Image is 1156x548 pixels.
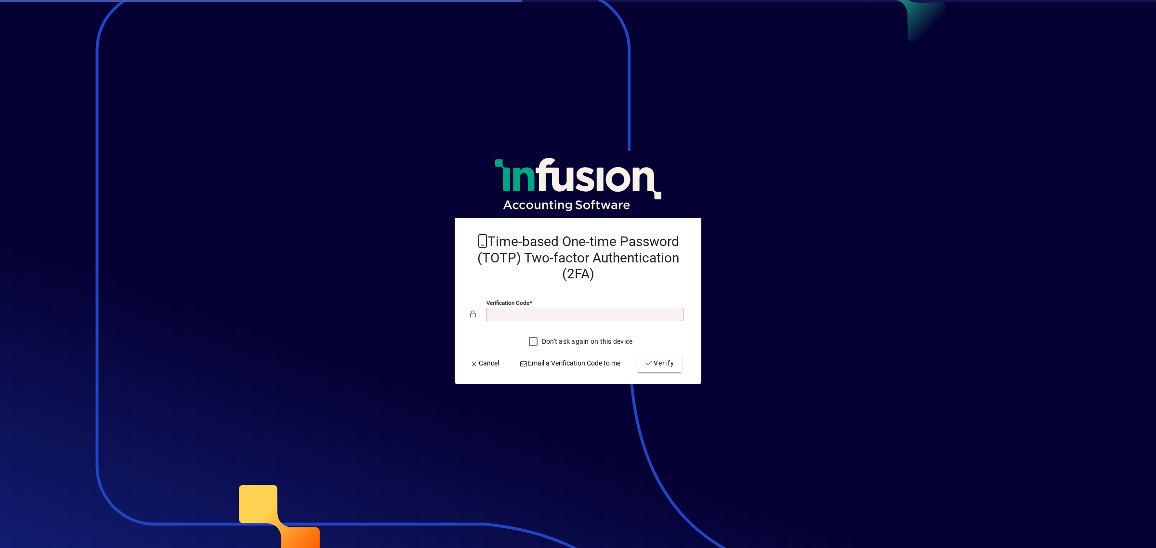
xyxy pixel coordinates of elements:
[645,358,674,368] span: Verify
[520,358,621,368] span: Email a Verification Code to me
[516,355,625,372] button: Email a Verification Code to me
[637,355,682,372] button: Verify
[470,358,499,368] span: Cancel
[466,355,503,372] button: Cancel
[540,337,633,346] label: Don't ask again on this device
[470,234,686,282] h2: Time-based One-time Password (TOTP) Two-factor Authentication (2FA)
[486,300,529,306] mat-label: Verification code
